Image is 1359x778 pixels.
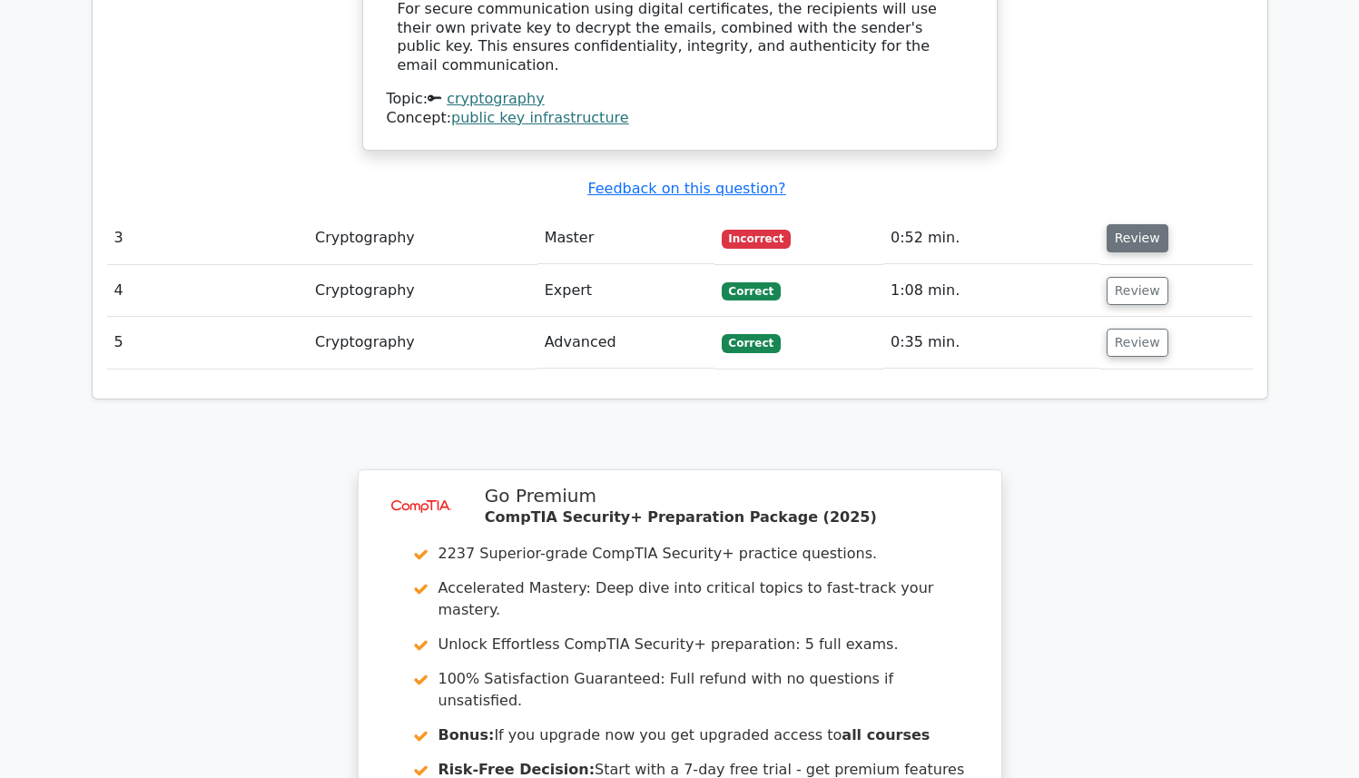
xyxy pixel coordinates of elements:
td: 3 [107,212,309,264]
td: 5 [107,317,309,369]
td: Cryptography [308,317,537,369]
a: Feedback on this question? [587,180,785,197]
span: Incorrect [722,230,792,248]
div: Topic: [387,90,973,109]
td: 0:35 min. [883,317,1099,369]
a: cryptography [447,90,544,107]
a: public key infrastructure [451,109,629,126]
button: Review [1107,277,1168,305]
td: Advanced [537,317,714,369]
span: Correct [722,282,781,300]
button: Review [1107,329,1168,357]
td: 0:52 min. [883,212,1099,264]
span: Correct [722,334,781,352]
td: 1:08 min. [883,265,1099,317]
button: Review [1107,224,1168,252]
td: Expert [537,265,714,317]
td: Cryptography [308,212,537,264]
td: Cryptography [308,265,537,317]
td: Master [537,212,714,264]
td: 4 [107,265,309,317]
div: Concept: [387,109,973,128]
